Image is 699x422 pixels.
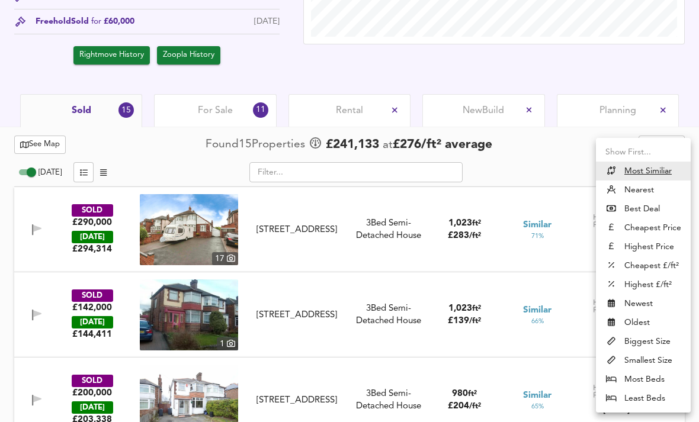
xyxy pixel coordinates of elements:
[596,389,691,408] li: Least Beds
[596,351,691,370] li: Smallest Size
[624,165,672,177] u: Most Similiar
[596,237,691,256] li: Highest Price
[596,199,691,218] li: Best Deal
[596,181,691,199] li: Nearest
[596,256,691,275] li: Cheapest £/ft²
[596,370,691,389] li: Most Beds
[596,294,691,313] li: Newest
[596,313,691,332] li: Oldest
[596,332,691,351] li: Biggest Size
[596,275,691,294] li: Highest £/ft²
[596,218,691,237] li: Cheapest Price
